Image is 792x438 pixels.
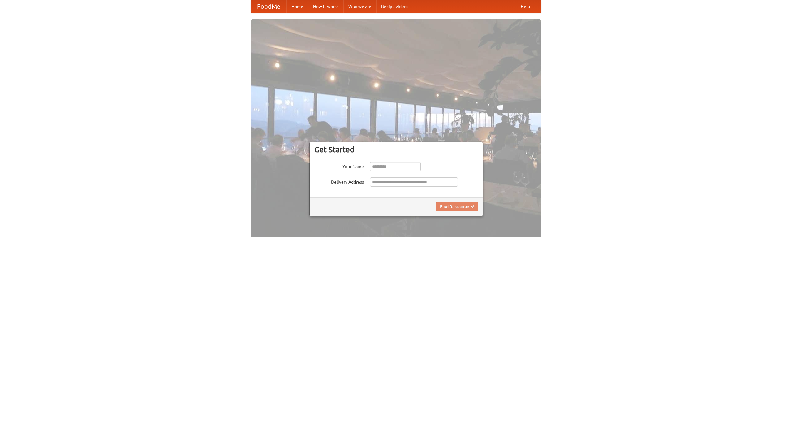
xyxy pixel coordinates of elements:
label: Your Name [314,162,364,170]
a: Home [286,0,308,13]
label: Delivery Address [314,177,364,185]
a: Recipe videos [376,0,413,13]
a: FoodMe [251,0,286,13]
a: Who we are [343,0,376,13]
a: How it works [308,0,343,13]
button: Find Restaurants! [436,202,478,211]
a: Help [516,0,535,13]
h3: Get Started [314,145,478,154]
